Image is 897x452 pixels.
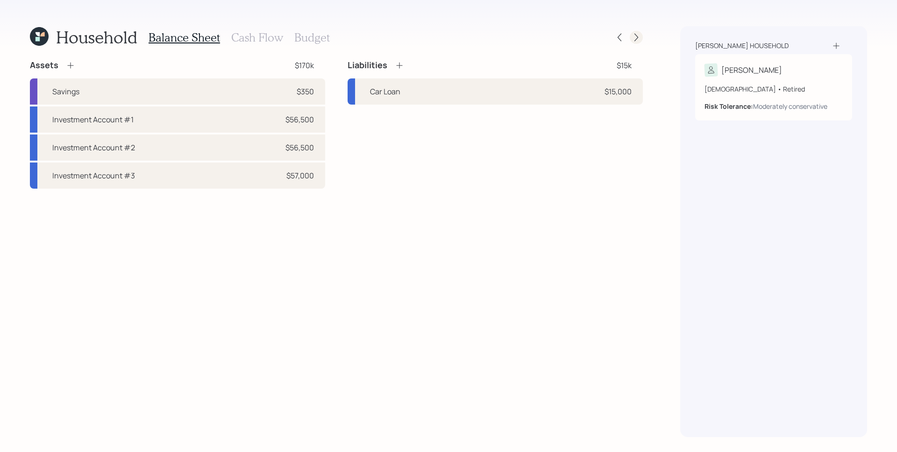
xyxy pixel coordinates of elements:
h3: Budget [294,31,330,44]
div: $56,500 [285,114,314,125]
div: Savings [52,86,79,97]
div: [PERSON_NAME] household [695,41,789,50]
h1: Household [56,27,137,47]
div: Investment Account #1 [52,114,134,125]
div: $15k [617,60,632,71]
div: $350 [297,86,314,97]
div: [PERSON_NAME] [721,64,782,76]
div: Investment Account #2 [52,142,135,153]
div: $15,000 [605,86,632,97]
h4: Liabilities [348,60,387,71]
b: Risk Tolerance: [705,102,753,111]
div: Car Loan [370,86,400,97]
div: Moderately conservative [753,101,827,111]
div: [DEMOGRAPHIC_DATA] • Retired [705,84,843,94]
h3: Cash Flow [231,31,283,44]
div: $170k [295,60,314,71]
div: $57,000 [286,170,314,181]
div: Investment Account #3 [52,170,135,181]
div: $56,500 [285,142,314,153]
h3: Balance Sheet [149,31,220,44]
h4: Assets [30,60,58,71]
